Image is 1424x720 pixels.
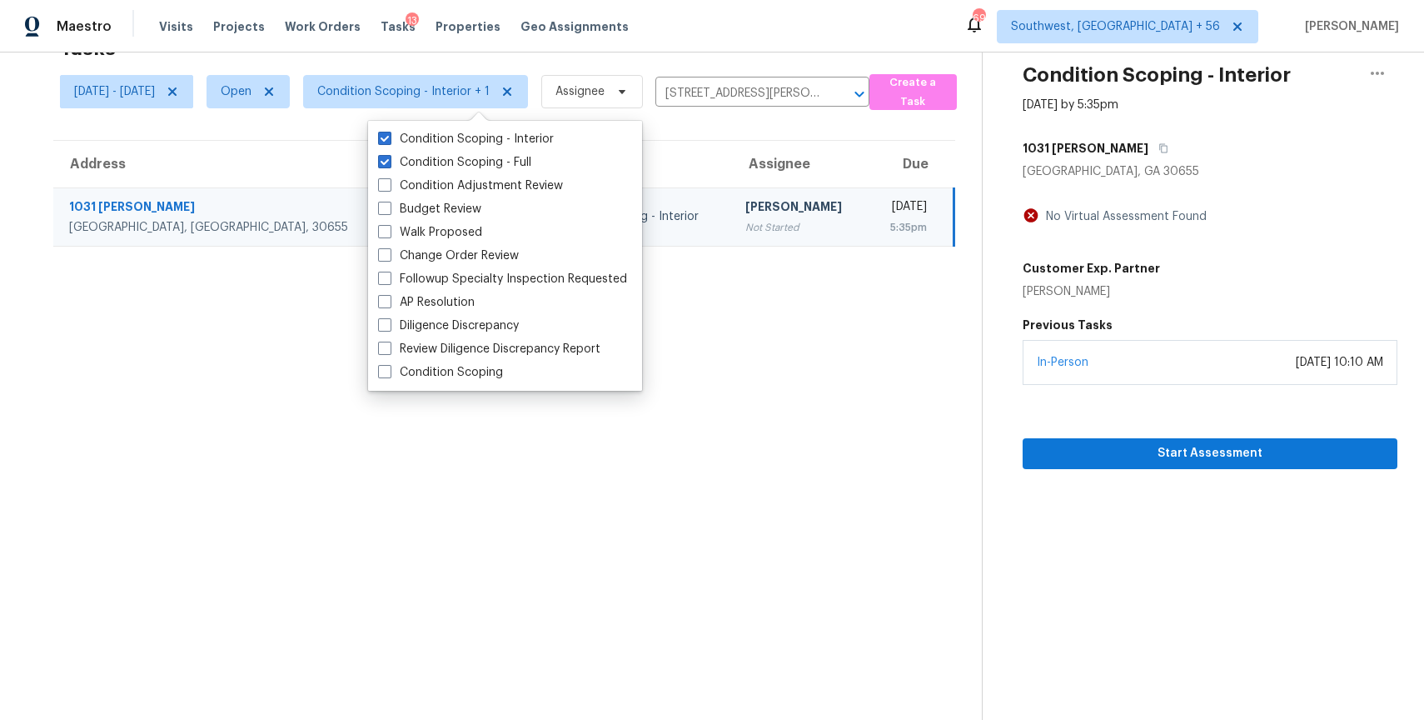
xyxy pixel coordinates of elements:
[869,74,957,110] button: Create a Task
[378,271,627,287] label: Followup Specialty Inspection Requested
[69,198,381,219] div: 1031 [PERSON_NAME]
[221,83,251,100] span: Open
[1023,438,1397,469] button: Start Assessment
[159,18,193,35] span: Visits
[745,219,855,236] div: Not Started
[1023,67,1291,83] h2: Condition Scoping - Interior
[1023,207,1039,224] img: Artifact Not Present Icon
[317,83,490,100] span: Condition Scoping - Interior + 1
[378,247,519,264] label: Change Order Review
[878,73,949,112] span: Create a Task
[436,18,500,35] span: Properties
[1036,443,1384,464] span: Start Assessment
[848,82,871,106] button: Open
[378,317,519,334] label: Diligence Discrepancy
[381,21,416,32] span: Tasks
[869,141,954,187] th: Due
[378,177,563,194] label: Condition Adjustment Review
[60,40,116,57] h2: Tasks
[406,12,419,29] div: 13
[213,18,265,35] span: Projects
[378,294,475,311] label: AP Resolution
[1037,357,1088,368] a: In-Person
[1296,354,1383,371] div: [DATE] 10:10 AM
[378,131,554,147] label: Condition Scoping - Interior
[1039,208,1207,225] div: No Virtual Assessment Found
[1023,97,1118,113] div: [DATE] by 5:35pm
[973,10,984,27] div: 692
[732,141,869,187] th: Assignee
[378,224,482,241] label: Walk Proposed
[378,364,503,381] label: Condition Scoping
[378,201,481,217] label: Budget Review
[1023,283,1160,300] div: [PERSON_NAME]
[882,198,927,219] div: [DATE]
[69,219,381,236] div: [GEOGRAPHIC_DATA], [GEOGRAPHIC_DATA], 30655
[882,219,927,236] div: 5:35pm
[285,18,361,35] span: Work Orders
[53,141,395,187] th: Address
[1023,317,1397,333] h5: Previous Tasks
[1148,133,1171,163] button: Copy Address
[378,154,531,171] label: Condition Scoping - Full
[74,83,155,100] span: [DATE] - [DATE]
[1011,18,1220,35] span: Southwest, [GEOGRAPHIC_DATA] + 56
[378,341,600,357] label: Review Diligence Discrepancy Report
[555,83,605,100] span: Assignee
[1023,260,1160,277] h5: Customer Exp. Partner
[1023,163,1397,180] div: [GEOGRAPHIC_DATA], GA 30655
[655,81,823,107] input: Search by address
[745,198,855,219] div: [PERSON_NAME]
[1023,140,1148,157] h5: 1031 [PERSON_NAME]
[57,18,112,35] span: Maestro
[520,18,629,35] span: Geo Assignments
[1298,18,1399,35] span: [PERSON_NAME]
